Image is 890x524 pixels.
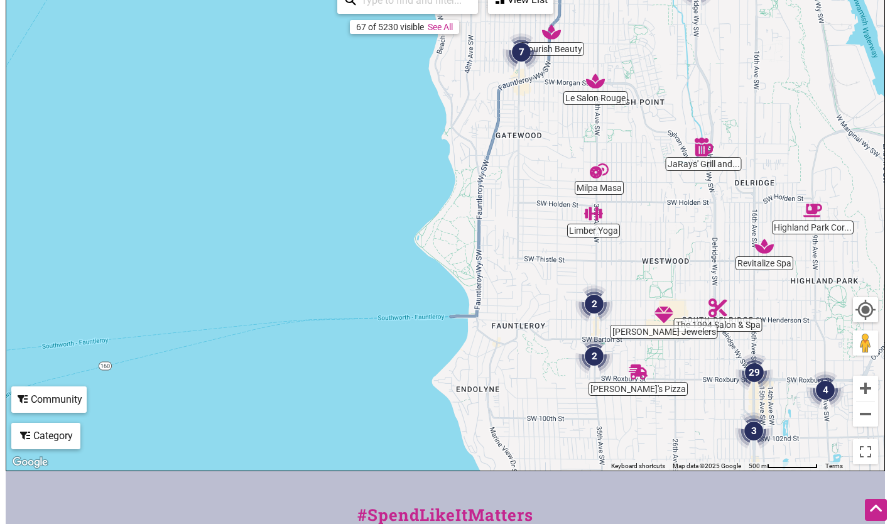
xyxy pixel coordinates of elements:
[624,358,653,386] div: Oskar's Pizza
[853,401,878,427] button: Zoom out
[585,156,614,185] div: Milpa Masa
[649,300,678,329] div: Wyatt's Jewelers
[9,454,51,471] a: Open this area in Google Maps (opens a new window)
[865,499,887,521] div: Scroll Back to Top
[581,67,610,96] div: Le Salon Rouge
[428,22,453,32] a: See All
[13,424,79,448] div: Category
[852,439,877,464] button: Toggle fullscreen view
[750,232,779,261] div: Revitalize Spa
[11,423,80,449] div: Filter by category
[11,386,87,413] div: Filter by Community
[853,376,878,401] button: Zoom in
[570,280,618,328] div: 2
[497,28,545,76] div: 7
[853,330,878,356] button: Drag Pegman onto the map to open Street View
[673,462,741,469] span: Map data ©2025 Google
[801,366,849,414] div: 4
[749,462,767,469] span: 500 m
[356,22,424,32] div: 67 of 5230 visible
[730,349,778,396] div: 29
[13,388,85,412] div: Community
[745,462,822,471] button: Map Scale: 500 m per 77 pixels
[825,462,843,469] a: Terms
[853,297,878,322] button: Your Location
[570,332,618,380] div: 2
[537,18,566,46] div: Flourish Beauty
[9,454,51,471] img: Google
[689,133,718,161] div: JaRays' Grill and Lounge
[703,293,732,322] div: The 1994 Salon & Spa
[611,462,665,471] button: Keyboard shortcuts
[730,407,778,455] div: 3
[579,199,608,228] div: Limber Yoga
[798,196,827,225] div: Highland Park Corner Store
